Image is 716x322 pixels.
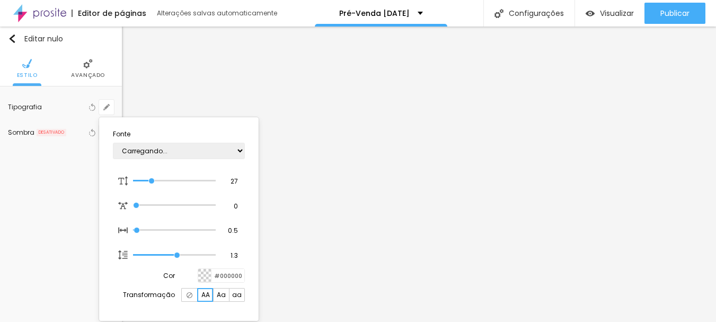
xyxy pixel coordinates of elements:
font: Fonte [113,129,130,138]
img: Tamanho da fonte do ícone [118,176,128,186]
font: AA [201,290,210,299]
img: Ícone [187,292,192,298]
img: Espaçamento entre linhas de ícones [118,250,128,260]
img: Espaçamento entre letras de ícones [118,201,128,211]
font: Aa [217,290,226,299]
font: Transformação [123,290,175,299]
font: aa [232,290,242,299]
img: Tamanho da fonte do ícone [118,225,128,235]
font: Cor [163,271,175,280]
